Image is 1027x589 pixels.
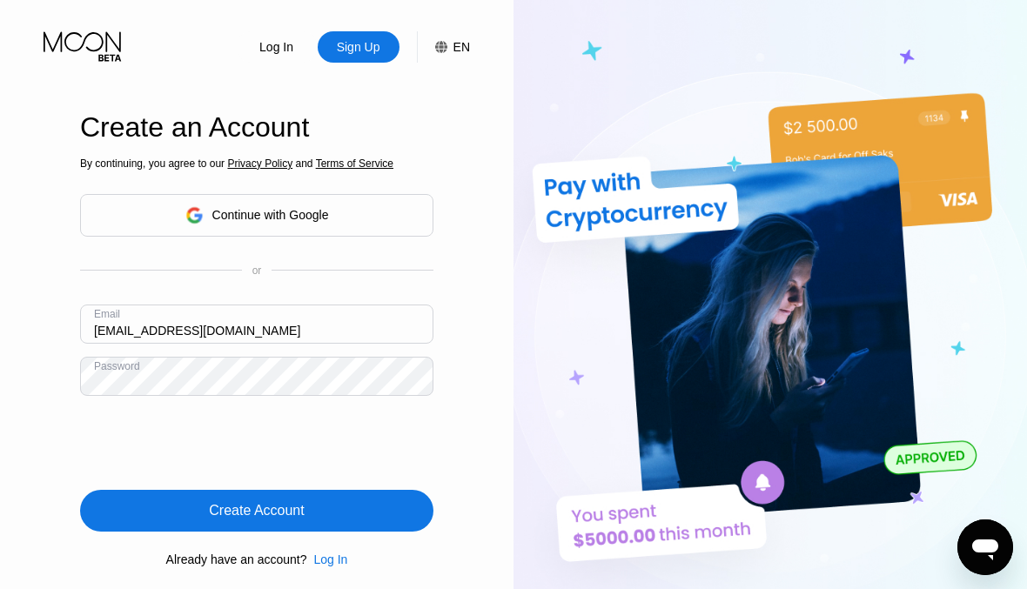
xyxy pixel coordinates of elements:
[292,157,316,170] span: and
[80,409,345,477] iframe: reCAPTCHA
[94,308,120,320] div: Email
[252,264,262,277] div: or
[166,552,307,566] div: Already have an account?
[209,502,304,519] div: Create Account
[316,157,393,170] span: Terms of Service
[227,157,292,170] span: Privacy Policy
[80,490,433,532] div: Create Account
[236,31,318,63] div: Log In
[258,38,295,56] div: Log In
[453,40,470,54] div: EN
[212,208,329,222] div: Continue with Google
[80,194,433,237] div: Continue with Google
[80,111,433,144] div: Create an Account
[94,360,140,372] div: Password
[313,552,347,566] div: Log In
[335,38,382,56] div: Sign Up
[957,519,1013,575] iframe: Button to launch messaging window
[306,552,347,566] div: Log In
[417,31,470,63] div: EN
[318,31,399,63] div: Sign Up
[80,157,433,170] div: By continuing, you agree to our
